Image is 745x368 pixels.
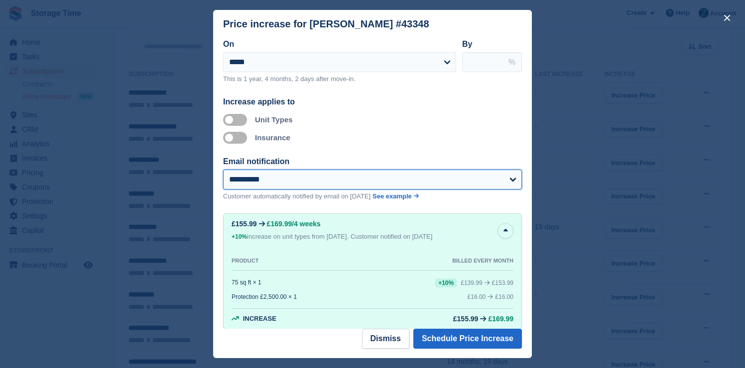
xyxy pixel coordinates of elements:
[223,96,522,108] div: Increase applies to
[435,278,457,287] div: +10%
[267,220,292,228] span: £169.99
[232,220,257,228] div: £155.99
[492,279,513,286] span: £153.99
[255,115,293,124] label: Unit Types
[468,293,486,300] div: £16.00
[413,329,522,349] button: Schedule Price Increase
[232,232,247,242] div: +10%
[223,157,289,166] label: Email notification
[223,191,371,201] p: Customer automatically notified by email on [DATE]
[255,133,290,142] label: Insurance
[223,18,429,30] div: Price increase for [PERSON_NAME] #43348
[462,40,472,48] label: By
[232,279,261,286] div: 75 sq ft × 1
[351,233,433,240] span: Customer notified on [DATE]
[488,315,513,323] span: £169.99
[452,258,513,264] div: BILLED EVERY MONTH
[232,293,297,300] div: Protection £2,500.00 × 1
[372,192,412,200] span: See example
[223,40,234,48] label: On
[372,191,419,201] a: See example
[461,279,482,286] div: £139.99
[243,315,276,322] span: Increase
[223,137,251,138] label: Apply to insurance
[232,233,349,240] span: increase on unit types from [DATE].
[232,258,258,264] div: PRODUCT
[223,74,456,84] p: This is 1 year, 4 months, 2 days after move-in.
[495,293,513,300] span: £16.00
[719,10,735,26] button: close
[453,315,479,323] div: £155.99
[292,220,321,228] span: /4 weeks
[223,119,251,120] label: Apply to unit types
[362,329,409,349] button: Dismiss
